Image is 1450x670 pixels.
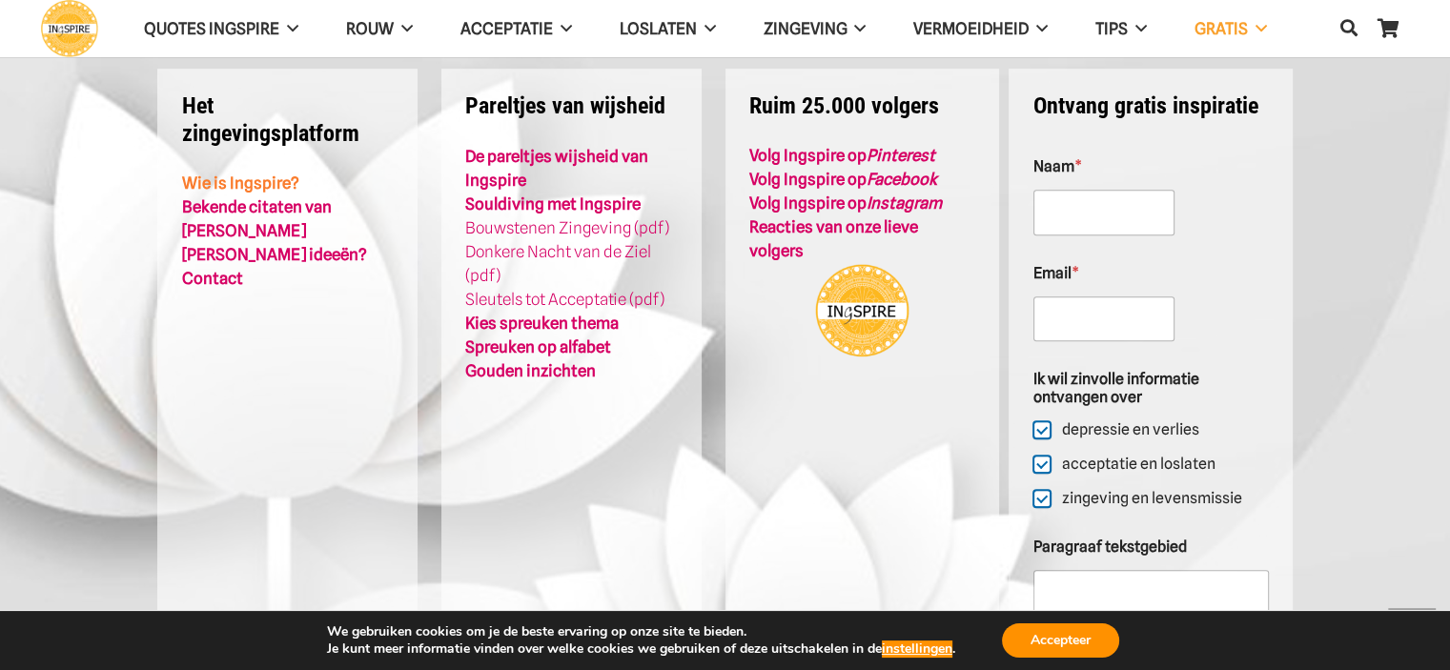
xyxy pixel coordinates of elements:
[182,269,243,288] a: Contact
[749,92,939,119] strong: Ruim 25.000 volgers
[749,193,942,213] strong: Volg Ingspire op
[327,623,955,640] p: We gebruiken cookies om je de beste ervaring op onze site te bieden.
[1033,264,1269,282] label: Email
[763,19,847,38] span: Zingeving
[322,5,437,53] a: ROUW
[1033,157,1269,175] label: Naam
[465,361,596,380] a: Gouden inzichten
[1051,489,1242,509] label: zingeving en levensmissie
[120,5,322,53] a: QUOTES INGSPIRE
[1051,420,1199,440] label: depressie en verlies
[465,147,648,190] a: De pareltjes wijsheid van Ingspire
[144,19,279,38] span: QUOTES INGSPIRE
[889,5,1072,53] a: VERMOEIDHEID
[182,92,359,147] strong: Het zingevingsplatform
[749,170,937,189] a: Volg Ingspire opFacebook
[346,19,394,38] span: ROUW
[182,197,332,240] a: Bekende citaten van [PERSON_NAME]
[749,217,918,260] a: Reacties van onze lieve volgers
[182,173,299,193] a: Wie is Ingspire?
[913,19,1029,38] span: VERMOEIDHEID
[1002,623,1119,658] button: Accepteer
[739,5,889,53] a: Zingeving
[182,245,367,264] a: [PERSON_NAME] ideeën?
[465,337,611,356] a: Spreuken op alfabet
[1051,455,1215,475] label: acceptatie en loslaten
[1195,19,1248,38] span: GRATIS
[814,263,909,357] img: Ingspire.nl - het zingevingsplatform!
[1171,5,1291,53] a: GRATIS
[465,92,665,119] strong: Pareltjes van wijsheid
[460,19,553,38] span: Acceptatie
[1033,370,1269,406] legend: Ik wil zinvolle informatie ontvangen over
[749,146,935,165] a: Volg Ingspire opPinterest
[749,146,935,165] strong: Volg Ingspire op
[1072,5,1171,53] a: TIPS
[882,640,952,658] button: instellingen
[1033,538,1269,556] label: Paragraaf tekstgebied
[465,194,641,213] a: Souldiving met Ingspire
[1330,6,1368,51] a: Zoeken
[620,19,697,38] span: Loslaten
[437,5,596,53] a: Acceptatie
[749,193,942,213] a: Volg Ingspire opInstagram
[867,170,937,189] em: Facebook
[867,193,942,213] em: Instagram
[465,314,619,333] a: Kies spreuken thema
[1095,19,1128,38] span: TIPS
[867,146,935,165] em: Pinterest
[465,290,664,309] a: Sleutels tot Acceptatie (pdf)
[1388,608,1436,656] a: Terug naar top
[465,218,669,237] a: Bouwstenen Zingeving (pdf)
[596,5,740,53] a: Loslaten
[465,242,651,285] a: Donkere Nacht van de Ziel (pdf)
[327,640,955,658] p: Je kunt meer informatie vinden over welke cookies we gebruiken of deze uitschakelen in de .
[1033,92,1258,119] strong: Ontvang gratis inspiratie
